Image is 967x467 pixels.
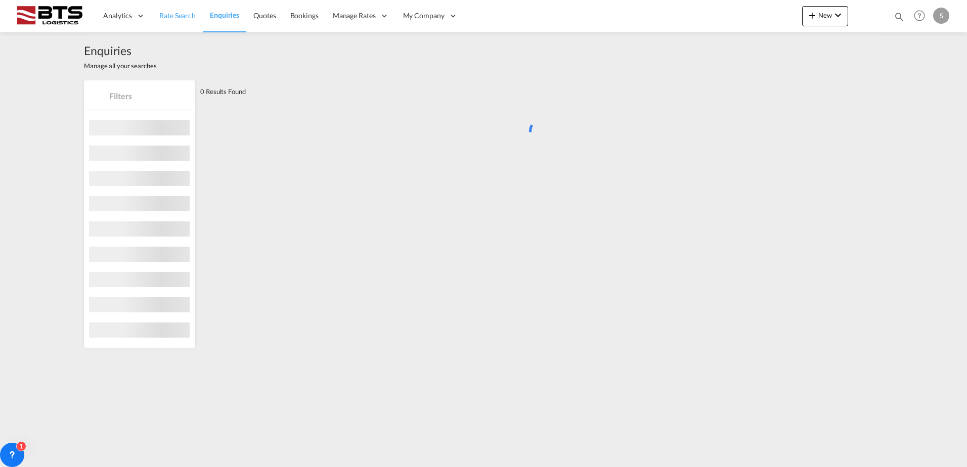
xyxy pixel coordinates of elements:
[403,11,445,21] span: My Company
[806,9,818,21] md-icon: icon-plus 400-fg
[15,5,83,27] img: cdcc71d0be7811ed9adfbf939d2aa0e8.png
[333,11,376,21] span: Manage Rates
[806,11,844,19] span: New
[159,11,196,20] span: Rate Search
[290,11,319,20] span: Bookings
[84,42,157,59] span: Enquiries
[109,90,185,102] span: Filters
[253,11,276,20] span: Quotes
[933,8,949,24] div: S
[802,6,848,26] button: icon-plus 400-fgNewicon-chevron-down
[103,11,132,21] span: Analytics
[200,80,246,103] div: 0 Results Found
[832,9,844,21] md-icon: icon-chevron-down
[210,11,239,19] span: Enquiries
[911,7,933,25] div: Help
[84,61,157,70] span: Manage all your searches
[894,11,905,22] md-icon: icon-magnify
[911,7,928,24] span: Help
[894,11,905,26] div: icon-magnify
